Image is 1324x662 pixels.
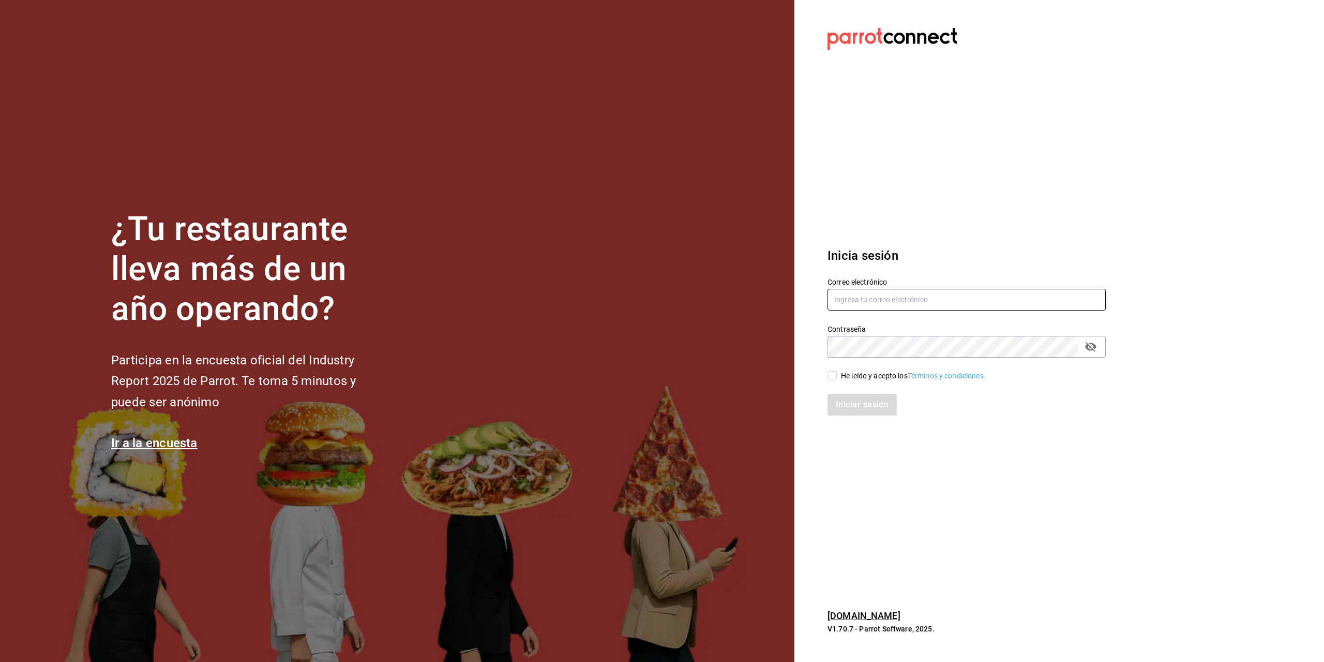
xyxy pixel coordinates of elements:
[827,278,1106,286] label: Correo electrónico
[841,371,986,381] div: He leído y acepto los
[908,372,986,380] a: Términos y condiciones.
[827,246,1106,265] h3: Inicia sesión
[111,350,390,413] h2: Participa en la encuesta oficial del Industry Report 2025 de Parrot. Te toma 5 minutos y puede se...
[827,610,900,621] a: [DOMAIN_NAME]
[111,210,390,329] h1: ¿Tu restaurante lleva más de un año operando?
[827,289,1106,311] input: Ingresa tu correo electrónico
[1082,338,1100,356] button: passwordField
[827,326,1106,333] label: Contraseña
[827,624,1106,634] p: V1.70.7 - Parrot Software, 2025.
[111,436,198,450] a: Ir a la encuesta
